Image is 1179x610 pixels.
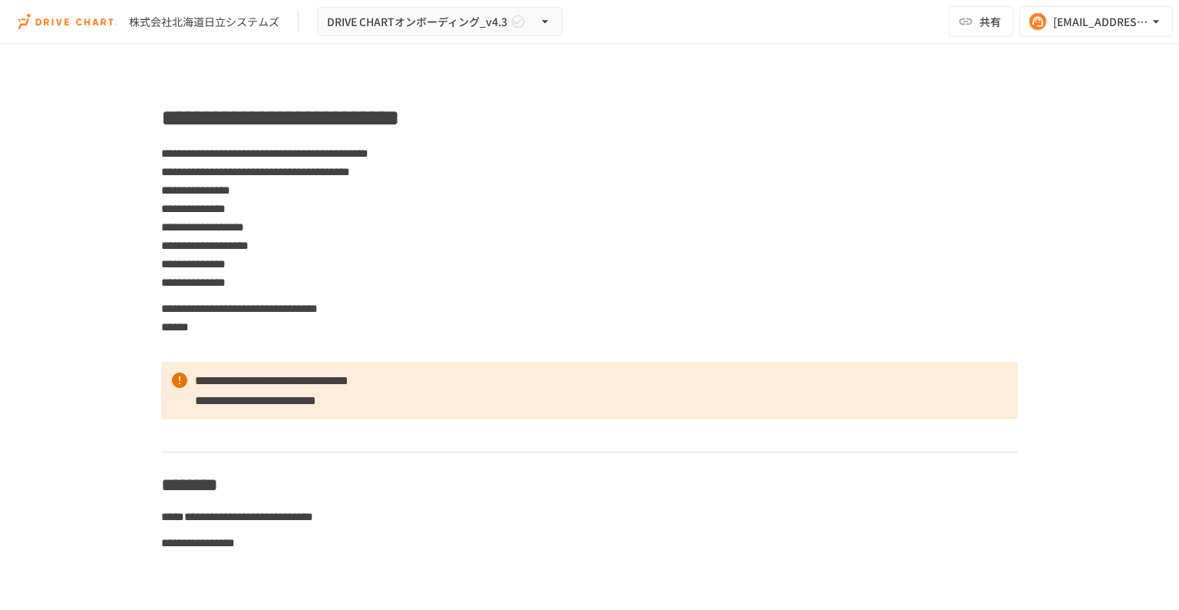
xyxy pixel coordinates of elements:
[1053,12,1148,31] div: [EMAIL_ADDRESS][DOMAIN_NAME]
[327,12,507,31] span: DRIVE CHARTオンボーディング_v4.3
[949,6,1013,37] button: 共有
[129,14,279,30] div: 株式会社北海道日立システムズ
[979,13,1001,30] span: 共有
[317,7,563,37] button: DRIVE CHARTオンボーディング_v4.3
[18,9,117,34] img: i9VDDS9JuLRLX3JIUyK59LcYp6Y9cayLPHs4hOxMB9W
[1019,6,1173,37] button: [EMAIL_ADDRESS][DOMAIN_NAME]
